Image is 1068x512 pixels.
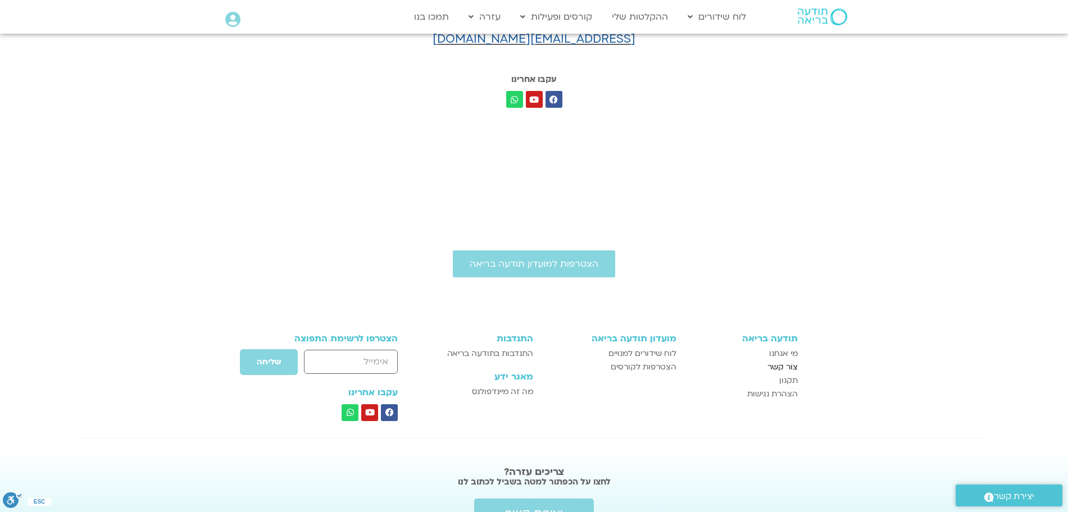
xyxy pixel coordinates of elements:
[470,259,598,269] span: הצטרפות למועדון תודעה בריאה
[429,372,533,382] h3: מאגר ידע
[271,333,398,344] h3: הצטרפו לרשימת התפוצה
[239,349,298,376] button: שליחה
[433,31,635,47] a: [EMAIL_ADDRESS][DOMAIN_NAME]
[242,467,826,478] h2: צריכים עזרה?
[515,6,598,28] a: קורסים ופעילות
[271,387,398,397] h3: עקבו אחרינו
[779,374,798,387] span: תקנון
[429,347,533,360] a: התנדבות בתודעה בריאה
[608,347,676,360] span: לוח שידורים למנויים
[769,347,798,360] span: מי אנחנו
[606,6,674,28] a: ההקלטות שלי
[688,374,798,387] a: תקנון
[747,387,798,401] span: הצהרת נגישות
[472,385,533,399] span: מה זה מיינדפולנס
[682,6,752,28] a: לוח שידורים
[447,347,533,360] span: התנדבות בתודעה בריאה
[271,349,398,381] form: טופס חדש
[994,489,1034,504] span: יצירת קשר
[429,333,533,344] h3: התנדבות
[688,360,798,374] a: צור קשר
[242,476,826,487] h2: לחצו על הכפתור למטה בשביל לכתוב לנו
[688,347,798,360] a: מי אנחנו
[611,360,676,374] span: הצטרפות לקורסים
[322,74,747,85] h3: עקבו אחרינו
[429,385,533,399] a: מה זה מיינדפולנס
[304,350,398,374] input: אימייל
[688,333,798,344] h3: תודעה בריאה
[544,360,676,374] a: הצטרפות לקורסים
[767,360,798,374] span: צור קשר
[257,358,281,367] span: שליחה
[408,6,455,28] a: תמכו בנו
[544,333,676,344] h3: מועדון תודעה בריאה
[453,250,615,277] a: הצטרפות למועדון תודעה בריאה
[798,8,847,25] img: תודעה בריאה
[688,387,798,401] a: הצהרת נגישות
[463,6,506,28] a: עזרה
[544,347,676,360] a: לוח שידורים למנויים
[956,484,1062,506] a: יצירת קשר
